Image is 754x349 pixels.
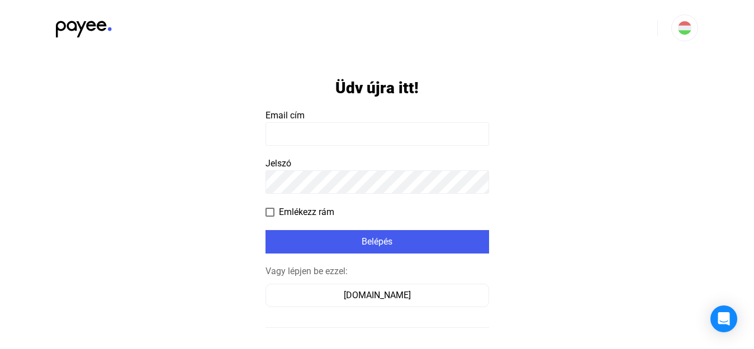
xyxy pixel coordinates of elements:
[265,110,305,121] span: Email cím
[678,21,691,35] img: HU
[265,230,489,254] button: Belépés
[710,305,737,332] div: Open Intercom Messenger
[265,158,291,169] span: Jelszó
[265,265,489,278] div: Vagy lépjen be ezzel:
[265,290,489,300] a: [DOMAIN_NAME]
[269,289,485,302] div: [DOMAIN_NAME]
[269,235,486,248] div: Belépés
[335,78,419,98] h1: Üdv újra itt!
[56,15,112,37] img: black-payee-blue-dot.svg
[265,284,489,307] button: [DOMAIN_NAME]
[279,205,334,219] span: Emlékezz rám
[671,15,698,41] button: HU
